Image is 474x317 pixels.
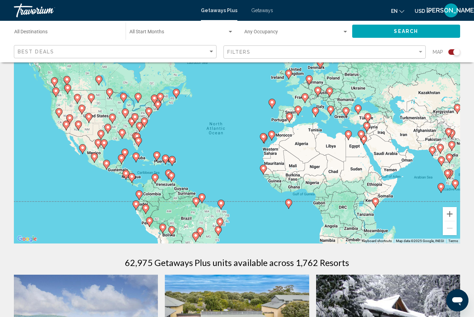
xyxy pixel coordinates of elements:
span: USD [415,8,425,14]
a: Getaways [251,8,273,13]
span: Search [394,29,418,34]
button: User Menu [442,3,460,18]
button: Zoom out [443,221,457,235]
button: Change currency [415,6,432,16]
span: Map [433,47,443,57]
span: en [391,8,398,14]
img: Google [16,234,39,243]
h1: 62,975 Getaways Plus units available across 1,762 Resorts [125,257,349,268]
button: Zoom in [443,207,457,221]
iframe: Button to launch messaging window [446,289,468,311]
a: Travorium [14,3,194,17]
span: Map data ©2025 Google, INEGI [396,239,444,243]
button: Change language [391,6,404,16]
button: Filter [223,45,426,59]
a: Getaways Plus [201,8,237,13]
span: Filters [227,49,251,55]
a: Open this area in Google Maps (opens a new window) [16,234,39,243]
button: Search [352,25,460,37]
span: Best Deals [18,49,54,54]
mat-select: Sort by [18,49,214,55]
button: Keyboard shortcuts [362,239,392,243]
a: Terms [448,239,458,243]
